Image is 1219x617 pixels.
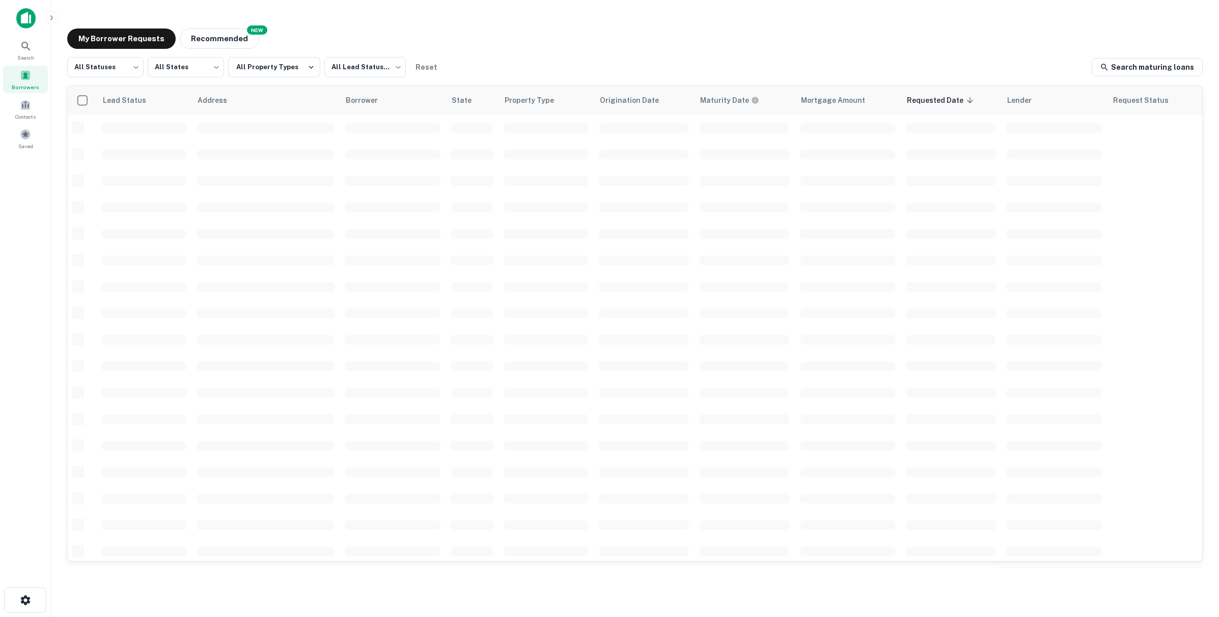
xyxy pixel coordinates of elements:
[247,25,267,35] div: NEW
[96,86,191,115] th: Lead Status
[3,95,48,123] a: Contacts
[12,83,39,91] span: Borrowers
[18,142,33,150] span: Saved
[180,29,259,49] button: Recommended
[346,94,391,106] span: Borrower
[67,29,176,49] button: My Borrower Requests
[795,86,901,115] th: Mortgage Amount
[694,86,794,115] th: Maturity dates displayed may be estimated. Please contact the lender for the most accurate maturi...
[1168,536,1219,584] iframe: Chat Widget
[452,94,485,106] span: State
[446,86,498,115] th: State
[3,66,48,93] a: Borrowers
[700,95,772,106] span: Maturity dates displayed may be estimated. Please contact the lender for the most accurate maturi...
[600,94,672,106] span: Origination Date
[907,94,977,106] span: Requested Date
[1113,94,1182,106] span: Request Status
[1092,58,1203,76] a: Search maturing loans
[3,125,48,152] a: Saved
[340,86,446,115] th: Borrower
[1001,86,1107,115] th: Lender
[594,86,694,115] th: Origination Date
[1107,86,1202,115] th: Request Status
[700,95,749,106] h6: Maturity Date
[191,86,340,115] th: Address
[3,36,48,64] a: Search
[1007,94,1045,106] span: Lender
[228,57,320,77] button: All Property Types
[801,94,878,106] span: Mortgage Amount
[102,94,159,106] span: Lead Status
[16,8,36,29] img: capitalize-icon.png
[198,94,240,106] span: Address
[700,95,759,106] div: Maturity dates displayed may be estimated. Please contact the lender for the most accurate maturi...
[901,86,1001,115] th: Requested Date
[67,54,144,80] div: All Statuses
[410,57,442,77] button: Reset
[505,94,567,106] span: Property Type
[324,54,406,80] div: All Lead Statuses
[17,53,34,62] span: Search
[15,113,36,121] span: Contacts
[498,86,594,115] th: Property Type
[148,54,224,80] div: All States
